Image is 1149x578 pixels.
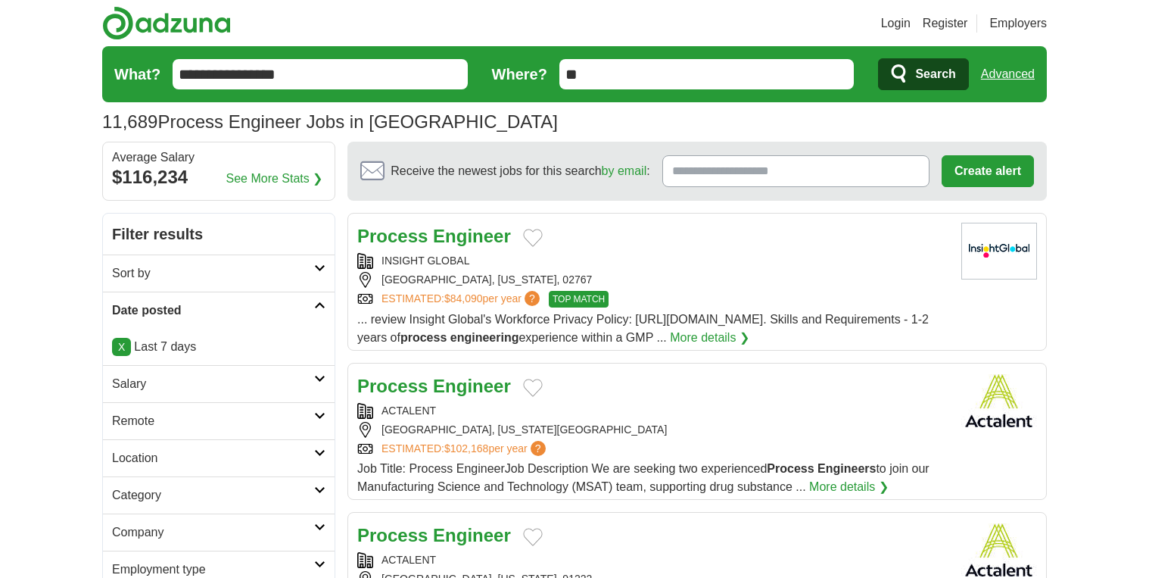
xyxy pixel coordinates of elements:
[602,164,647,177] a: by email
[981,59,1035,89] a: Advanced
[433,525,511,545] strong: Engineer
[525,291,540,306] span: ?
[989,14,1047,33] a: Employers
[357,525,511,545] a: Process Engineer
[112,152,325,164] div: Average Salary
[226,170,323,188] a: See More Stats ❯
[103,514,335,551] a: Company
[492,63,547,86] label: Where?
[112,338,131,356] a: X
[923,14,968,33] a: Register
[381,291,543,308] a: ESTIMATED:$84,090per year?
[112,449,314,467] h2: Location
[357,462,929,493] span: Job Title: Process EngineerJob Description We are seeking two experienced to join our Manufacturi...
[357,525,428,545] strong: Process
[809,478,889,496] a: More details ❯
[444,442,488,455] span: $102,168
[357,313,929,344] span: ... review Insight Global's Workforce Privacy Policy: [URL][DOMAIN_NAME]. Skills and Requirements...
[381,554,436,566] a: ACTALENT
[817,462,876,475] strong: Engineers
[112,301,314,320] h2: Date posted
[450,331,519,344] strong: engineering
[915,59,955,89] span: Search
[381,405,436,417] a: ACTALENT
[523,528,543,546] button: Add to favorite jobs
[112,264,314,283] h2: Sort by
[549,291,609,308] span: TOP MATCH
[531,441,546,456] span: ?
[767,462,814,475] strong: Process
[114,63,160,86] label: What?
[444,292,483,305] span: $84,090
[102,6,231,40] img: Adzuna logo
[112,338,325,356] p: Last 7 days
[357,376,511,396] a: Process Engineer
[381,255,469,267] a: INSIGHT GLOBAL
[357,376,428,396] strong: Process
[112,486,314,505] h2: Category
[357,272,949,288] div: [GEOGRAPHIC_DATA], [US_STATE], 02767
[433,226,511,246] strong: Engineer
[112,412,314,430] h2: Remote
[103,402,335,439] a: Remote
[112,164,325,191] div: $116,234
[400,331,447,344] strong: process
[103,476,335,514] a: Category
[112,375,314,393] h2: Salary
[523,229,543,247] button: Add to favorite jobs
[878,58,968,90] button: Search
[433,376,511,396] strong: Engineer
[103,439,335,476] a: Location
[670,329,749,347] a: More details ❯
[102,108,157,136] span: 11,689
[961,223,1037,280] img: Insight Global logo
[391,162,649,180] span: Receive the newest jobs for this search :
[381,441,549,457] a: ESTIMATED:$102,168per year?
[103,214,335,255] h2: Filter results
[523,379,543,397] button: Add to favorite jobs
[112,523,314,542] h2: Company
[881,14,911,33] a: Login
[961,373,1037,430] img: Actalent logo
[103,292,335,329] a: Date posted
[103,255,335,292] a: Sort by
[103,365,335,402] a: Salary
[942,155,1034,187] button: Create alert
[357,226,428,246] strong: Process
[102,111,558,132] h1: Process Engineer Jobs in [GEOGRAPHIC_DATA]
[357,226,511,246] a: Process Engineer
[357,422,949,438] div: [GEOGRAPHIC_DATA], [US_STATE][GEOGRAPHIC_DATA]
